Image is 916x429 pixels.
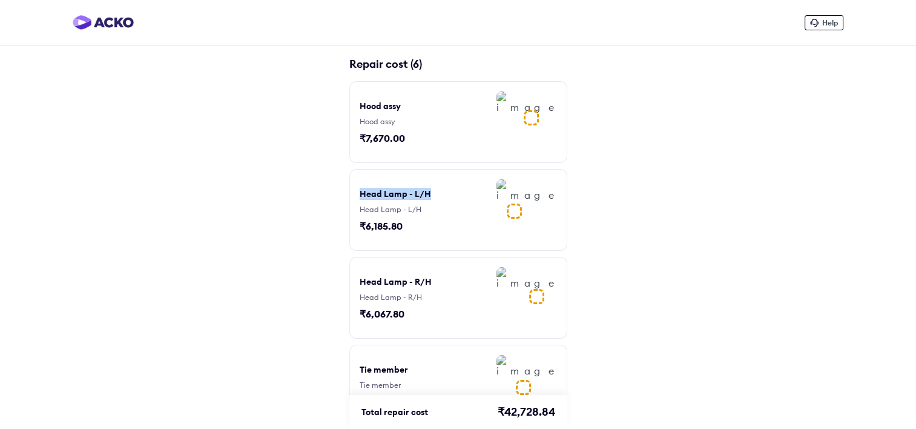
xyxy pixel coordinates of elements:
div: Total repair cost [361,405,428,419]
div: Head Lamp - L/H [360,188,431,200]
div: Hood assy [360,100,401,112]
div: Head Lamp - R/H [360,276,432,288]
img: horizontal-gradient.png [73,15,134,30]
div: ₹6,067.80 [360,307,421,321]
div: Hood assy [360,117,438,127]
div: ₹42,728.84 [498,405,555,419]
div: ₹7,670.00 [360,131,421,145]
div: Head Lamp - L/H [360,205,438,215]
img: image [496,179,557,201]
div: Head Lamp - R/H [360,293,438,302]
div: Repair cost (6) [349,57,567,71]
img: image [496,267,557,289]
div: Tie member [360,364,408,376]
div: ₹6,185.80 [360,219,421,233]
img: image [496,355,557,377]
div: Tie member [360,381,438,390]
span: Help [822,18,838,27]
img: image [496,91,557,113]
